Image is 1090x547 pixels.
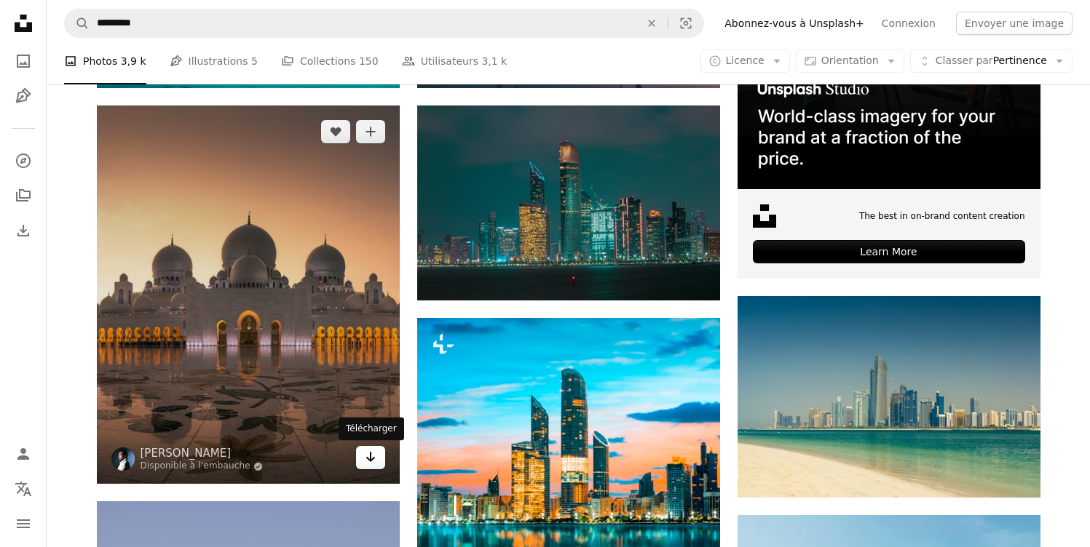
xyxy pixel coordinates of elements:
[9,9,38,41] a: Accueil — Unsplash
[97,105,400,484] img: Personnes marchant dans la rue près du bâtiment White Dome pendant la journée
[716,12,873,35] a: Abonnez-vous à Unsplash+
[339,418,404,441] div: Télécharger
[9,47,38,76] a: Photos
[321,120,350,143] button: J’aime
[9,81,38,111] a: Illustrations
[251,53,258,69] span: 5
[738,296,1040,498] img: Ligne d’horizon de la ville de l’autre côté de la mer pendant la journée
[636,9,668,37] button: Effacer
[668,9,703,37] button: Recherche de visuels
[111,447,135,471] img: Accéder au profil de Daniel Olah
[141,460,263,472] a: Disponible à l’embauche
[170,38,258,84] a: Illustrations 5
[956,12,1073,35] button: Envoyer une image
[9,146,38,175] a: Explorer
[936,55,993,66] span: Classer par
[9,181,38,210] a: Collections
[481,53,507,69] span: 3,1 k
[873,12,944,35] a: Connexion
[936,54,1047,68] span: Pertinence
[97,288,400,301] a: Personnes marchant dans la rue près du bâtiment White Dome pendant la journée
[859,210,1025,223] span: The best in on-brand content creation
[9,509,38,538] button: Menu
[281,38,379,84] a: Collections 150
[64,9,704,38] form: Rechercher des visuels sur tout le site
[356,120,385,143] button: Ajouter à la collection
[417,463,720,476] a: Ligne d’horizon d’Abu Dhabi au coucher du soleil, Émirats arabes unis
[9,439,38,468] a: Connexion / S’inscrire
[417,196,720,209] a: Skyline de la ville pendant la nuit
[9,216,38,245] a: Historique de téléchargement
[359,53,379,69] span: 150
[65,9,90,37] button: Rechercher sur Unsplash
[9,474,38,503] button: Langue
[796,49,904,73] button: Orientation
[402,38,508,84] a: Utilisateurs 3,1 k
[753,240,1025,263] div: Learn More
[700,49,790,73] button: Licence
[726,55,765,66] span: Licence
[141,446,263,460] a: [PERSON_NAME]
[356,446,385,469] a: Télécharger
[821,55,879,66] span: Orientation
[910,49,1073,73] button: Classer parPertinence
[753,204,776,228] img: file-1631678316303-ed18b8b5cb9cimage
[738,390,1040,403] a: Ligne d’horizon de la ville de l’autre côté de la mer pendant la journée
[417,105,720,300] img: Skyline de la ville pendant la nuit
